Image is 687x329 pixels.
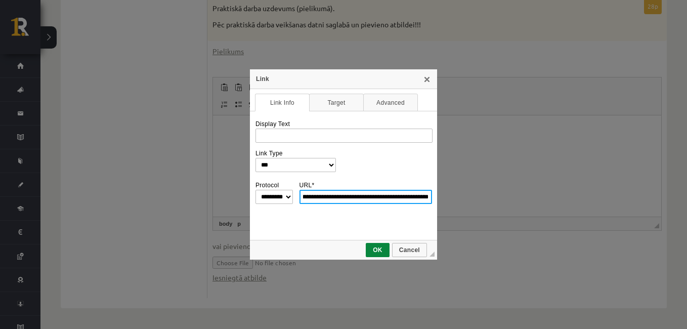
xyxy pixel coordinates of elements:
[367,246,389,254] span: OK
[255,94,310,111] a: Link Info
[423,75,431,83] a: Close
[393,246,426,254] span: Cancel
[255,182,279,189] label: Protocol
[255,116,432,237] div: Link Info
[250,69,437,89] div: Link
[10,10,438,21] body: Editor, wiswyg-editor-user-answer-47025059533520
[255,120,290,128] label: Display Text
[363,94,418,111] a: Advanced
[299,182,315,189] label: URL
[366,243,390,257] a: OK
[392,243,427,257] a: Cancel
[255,150,283,157] label: Link Type
[430,252,435,257] div: Resize
[309,94,364,111] a: Target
